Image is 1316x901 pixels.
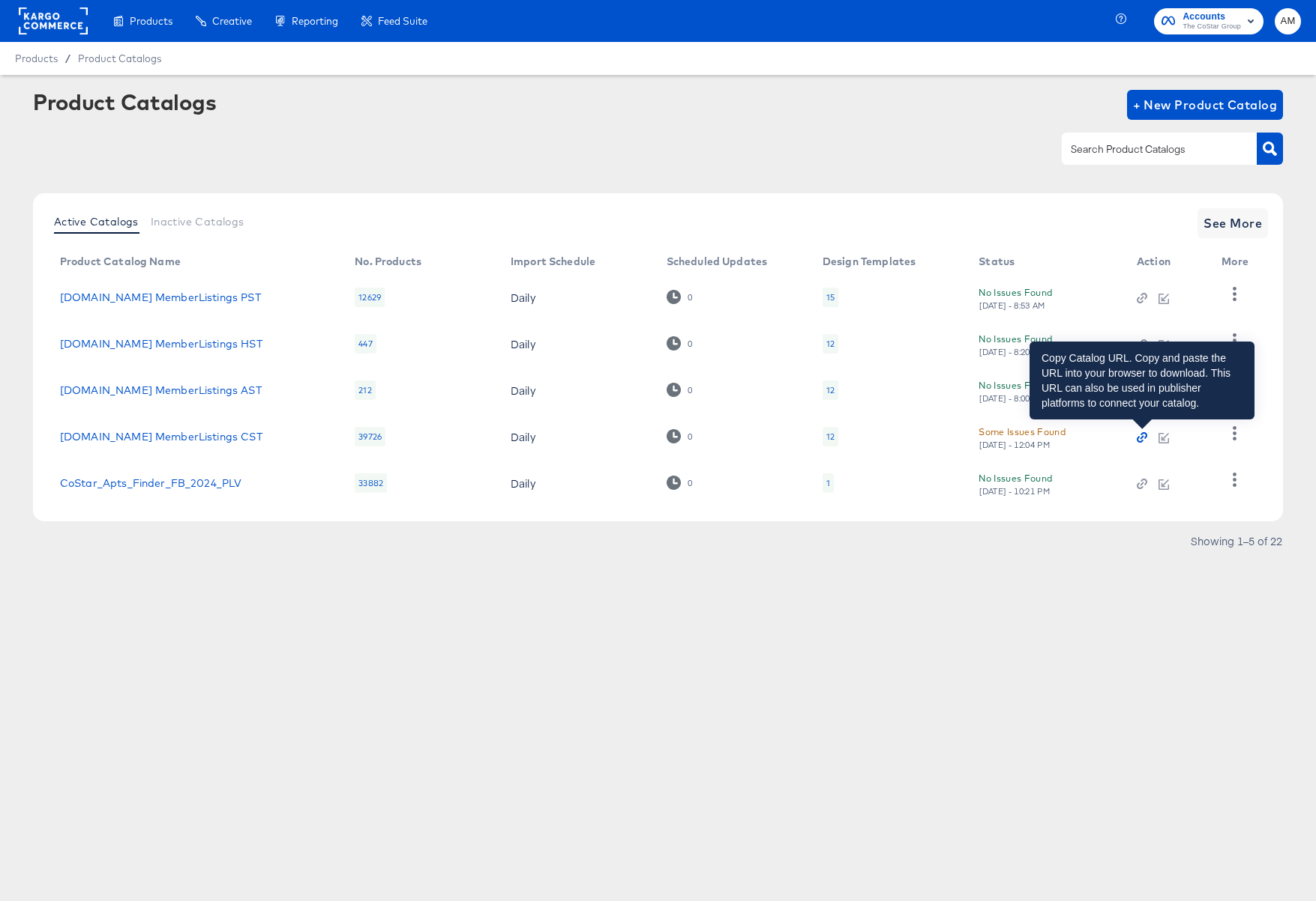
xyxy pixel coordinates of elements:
div: 0 [667,336,693,351]
div: 0 [687,385,693,395]
div: 15 [823,288,838,307]
td: Daily [499,321,655,367]
td: Daily [499,367,655,413]
div: 0 [687,292,693,303]
div: 12 [823,380,838,400]
a: CoStar_Apts_Finder_FB_2024_PLV [60,477,242,489]
div: No. Products [355,255,421,267]
span: Active Catalogs [54,216,139,228]
div: 12629 [355,288,385,307]
div: 33882 [355,473,387,493]
div: 0 [687,478,693,488]
span: The CoStar Group [1183,21,1241,33]
div: [DATE] - 12:04 PM [979,440,1051,450]
span: Accounts [1183,9,1241,25]
div: 0 [687,339,693,349]
a: [DOMAIN_NAME] MemberListings PST [60,291,261,303]
div: 12 [823,427,838,446]
button: AM [1275,8,1301,34]
button: AccountsThe CoStar Group [1154,8,1264,34]
span: Creative [212,15,252,27]
div: 12 [826,384,835,396]
th: More [1210,250,1267,274]
td: Daily [499,460,655,506]
div: 447 [355,334,376,354]
div: 0 [667,383,693,397]
th: Action [1125,250,1210,274]
div: Some Issues Found [979,424,1066,440]
span: AM [1281,13,1295,30]
div: 12 [823,334,838,354]
span: Reporting [292,15,338,27]
span: See More [1204,213,1262,234]
a: [DOMAIN_NAME] MemberListings CST [60,431,262,443]
span: Products [15,52,58,64]
div: 39726 [355,427,385,446]
a: [DOMAIN_NAME] MemberListings AST [60,384,262,396]
div: 1 [823,473,834,493]
th: Status [967,250,1125,274]
div: 0 [667,290,693,304]
a: [DOMAIN_NAME] MemberListings HST [60,338,262,350]
div: 0 [687,431,693,442]
div: Scheduled Updates [667,255,768,267]
td: Daily [499,274,655,321]
span: + New Product Catalog [1133,94,1278,115]
div: 212 [355,380,375,400]
input: Search Product Catalogs [1068,141,1228,158]
div: Import Schedule [511,255,595,267]
div: Design Templates [823,255,916,267]
div: 0 [667,429,693,443]
div: 1 [826,477,830,489]
a: Product Catalogs [78,52,161,64]
div: 15 [826,291,835,303]
button: + New Product Catalog [1127,90,1284,120]
span: / [58,52,78,64]
div: Product Catalog Name [60,255,181,267]
div: 12 [826,431,835,443]
span: Products [130,15,172,27]
div: 0 [667,476,693,490]
div: 12 [826,338,835,350]
button: Some Issues Found[DATE] - 12:04 PM [979,424,1066,450]
div: Product Catalogs [33,90,216,114]
span: Feed Suite [378,15,427,27]
span: Inactive Catalogs [151,216,244,228]
button: See More [1198,208,1268,238]
div: Showing 1–5 of 22 [1190,536,1283,546]
td: Daily [499,413,655,460]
